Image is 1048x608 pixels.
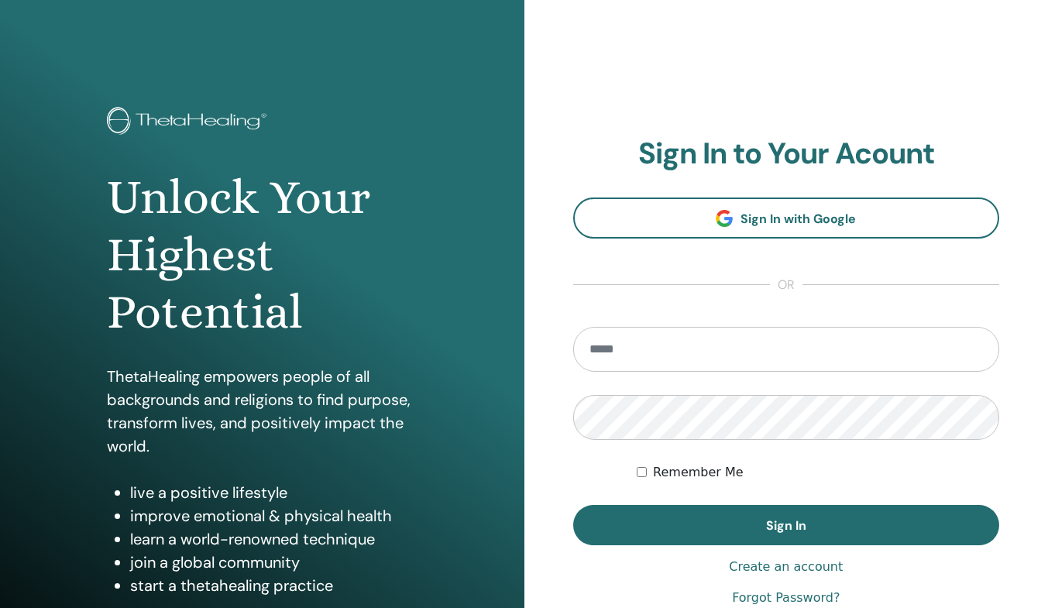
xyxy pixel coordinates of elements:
li: learn a world-renowned technique [130,527,417,551]
li: join a global community [130,551,417,574]
li: improve emotional & physical health [130,504,417,527]
button: Sign In [573,505,1000,545]
label: Remember Me [653,463,744,482]
h2: Sign In to Your Acount [573,136,1000,172]
li: live a positive lifestyle [130,481,417,504]
p: ThetaHealing empowers people of all backgrounds and religions to find purpose, transform lives, a... [107,365,417,458]
span: Sign In [766,517,806,534]
li: start a thetahealing practice [130,574,417,597]
span: or [770,276,802,294]
h1: Unlock Your Highest Potential [107,169,417,342]
a: Sign In with Google [573,198,1000,239]
span: Sign In with Google [740,211,856,227]
div: Keep me authenticated indefinitely or until I manually logout [637,463,999,482]
a: Forgot Password? [732,589,840,607]
a: Create an account [729,558,843,576]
